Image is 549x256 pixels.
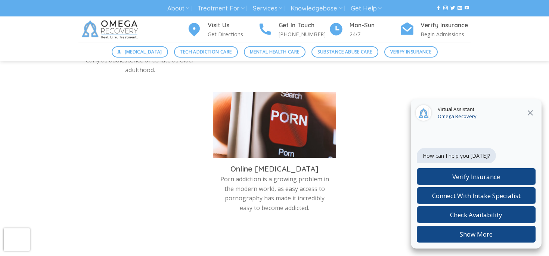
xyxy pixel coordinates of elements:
h4: Visit Us [208,21,258,30]
span: Tech Addiction Care [180,48,232,55]
a: Follow on Instagram [443,6,448,11]
a: Knowledgebase [291,1,342,15]
a: Mental Health Care [244,46,305,58]
a: Verify Insurance [384,46,438,58]
a: Services [253,1,282,15]
img: Omega Recovery [78,16,144,43]
a: Visit Us Get Directions [187,21,258,39]
a: Send us an email [457,6,462,11]
h3: Online [MEDICAL_DATA] [218,164,331,174]
h4: Verify Insurance [421,21,471,30]
span: Substance Abuse Care [317,48,372,55]
p: [PHONE_NUMBER] [279,30,329,38]
a: Verify Insurance Begin Admissions [400,21,471,39]
a: Tech Addiction Care [174,46,238,58]
p: Begin Admissions [421,30,471,38]
a: Follow on Facebook [436,6,441,11]
p: Get Directions [208,30,258,38]
a: Follow on Twitter [450,6,455,11]
h4: Get In Touch [279,21,329,30]
a: Follow on YouTube [465,6,469,11]
p: 24/7 [350,30,400,38]
a: Get In Touch [PHONE_NUMBER] [258,21,329,39]
span: Mental Health Care [250,48,299,55]
a: About [167,1,189,15]
a: Substance Abuse Care [311,46,378,58]
a: [MEDICAL_DATA] [112,46,168,58]
h4: Mon-Sun [350,21,400,30]
a: Treatment For [198,1,244,15]
span: [MEDICAL_DATA] [125,48,162,55]
p: Porn addiction is a growing problem in the modern world, as easy access to pornography has made i... [218,175,331,213]
span: Verify Insurance [390,48,431,55]
a: Get Help [351,1,382,15]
